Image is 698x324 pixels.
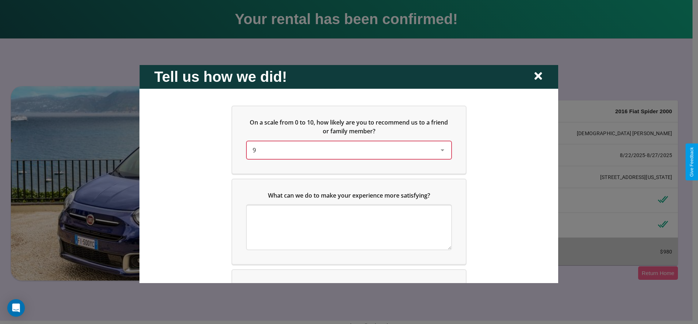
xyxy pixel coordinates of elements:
[7,299,25,317] div: Open Intercom Messenger
[268,191,430,199] span: What can we do to make your experience more satisfying?
[154,68,287,85] h2: Tell us how we did!
[247,118,451,135] h5: On a scale from 0 to 10, how likely are you to recommend us to a friend or family member?
[253,146,256,154] span: 9
[232,106,466,173] div: On a scale from 0 to 10, how likely are you to recommend us to a friend or family member?
[254,282,439,290] span: Which of the following features do you value the most in a vehicle?
[689,147,694,177] div: Give Feedback
[250,118,450,135] span: On a scale from 0 to 10, how likely are you to recommend us to a friend or family member?
[247,141,451,159] div: On a scale from 0 to 10, how likely are you to recommend us to a friend or family member?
